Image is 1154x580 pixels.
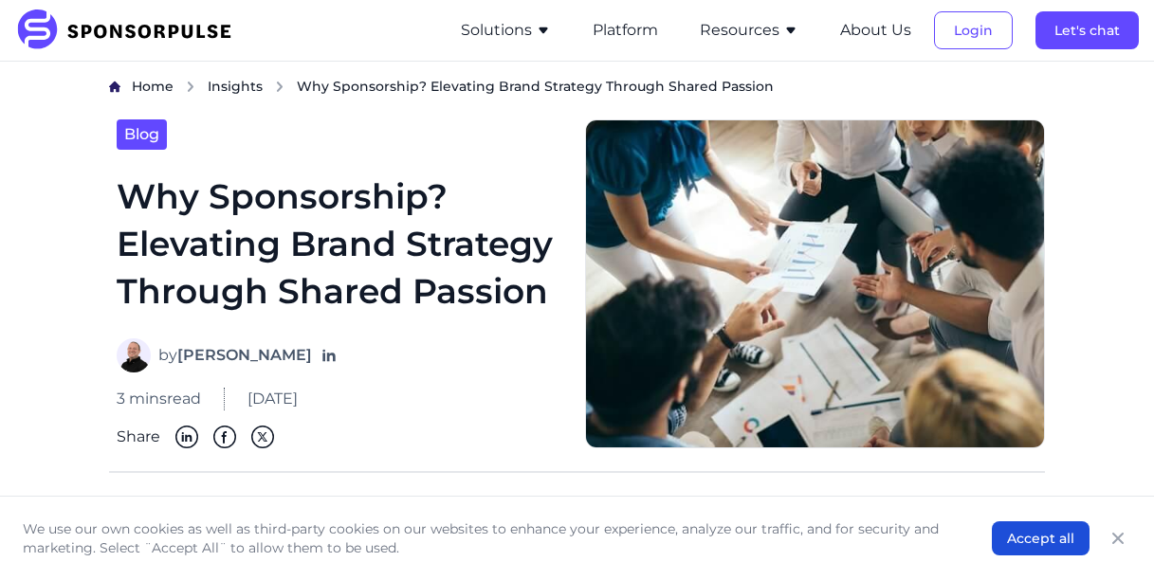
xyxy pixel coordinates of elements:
[23,519,954,557] p: We use our own cookies as well as third-party cookies on our websites to enhance your experience,...
[1035,11,1139,49] button: Let's chat
[840,19,911,42] button: About Us
[175,426,198,448] img: Linkedin
[117,172,562,316] h1: Why Sponsorship? Elevating Brand Strategy Through Shared Passion
[297,77,774,96] span: Why Sponsorship? Elevating Brand Strategy Through Shared Passion
[158,344,312,367] span: by
[992,521,1090,555] button: Accept all
[15,9,246,51] img: SponsorPulse
[213,426,236,448] img: Facebook
[185,81,196,93] img: chevron right
[585,119,1046,448] img: Photo by Getty Images courtesy of Unsplash
[117,388,201,410] span: 3 mins read
[117,338,151,372] img: Neal Covant
[934,11,1013,49] button: Login
[208,77,263,97] a: Insights
[117,119,167,150] a: Blog
[320,346,339,365] a: Follow on LinkedIn
[132,78,174,95] span: Home
[593,19,658,42] button: Platform
[1105,525,1131,552] button: Close
[208,78,263,95] span: Insights
[934,22,1013,39] a: Login
[247,388,298,410] span: [DATE]
[700,19,798,42] button: Resources
[840,22,911,39] a: About Us
[132,77,174,97] a: Home
[177,346,312,364] strong: [PERSON_NAME]
[251,426,274,448] img: Twitter
[1035,22,1139,39] a: Let's chat
[109,81,120,93] img: Home
[117,426,160,448] span: Share
[461,19,551,42] button: Solutions
[274,81,285,93] img: chevron right
[593,22,658,39] a: Platform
